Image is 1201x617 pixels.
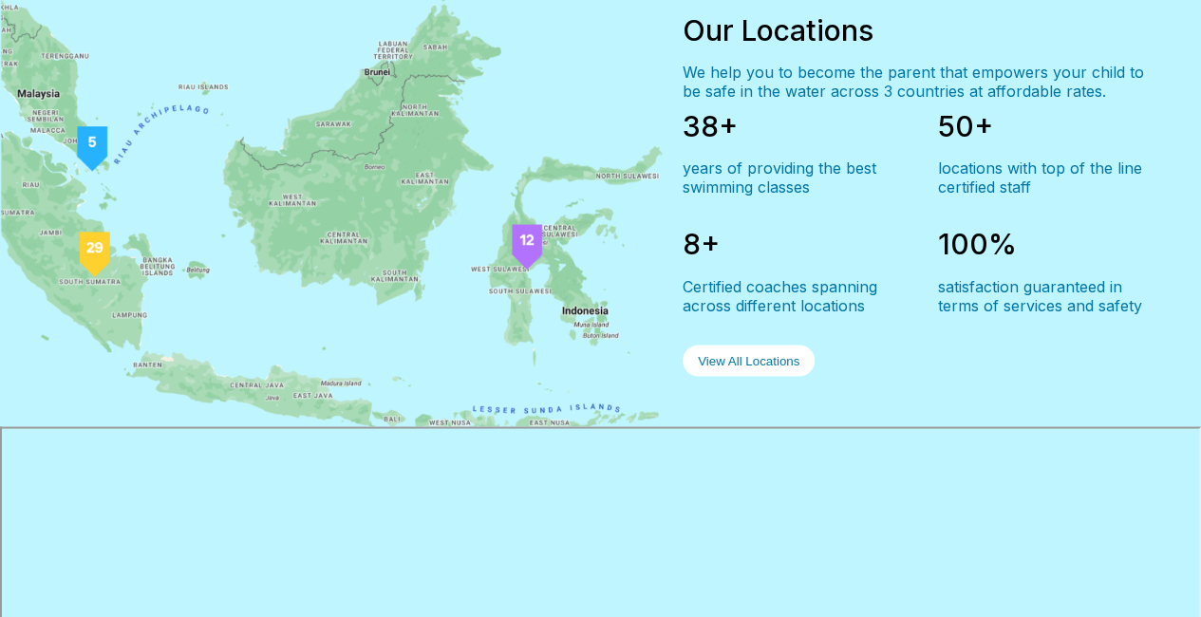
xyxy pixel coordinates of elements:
[938,159,1163,196] div: locations with top of the line certified staff
[683,227,908,261] div: 8+
[683,159,908,196] div: years of providing the best swimming classes
[683,109,908,143] div: 38+
[683,63,1163,101] div: We help you to become the parent that empowers your child to be safe in the water across 3 countr...
[938,276,1163,314] div: satisfaction guaranteed in terms of services and safety
[683,276,908,314] div: Certified coaches spanning across different locations
[938,227,1163,261] div: 100%
[683,13,1163,47] div: Our Locations
[683,345,815,376] button: View All Locations
[938,109,1163,143] div: 50+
